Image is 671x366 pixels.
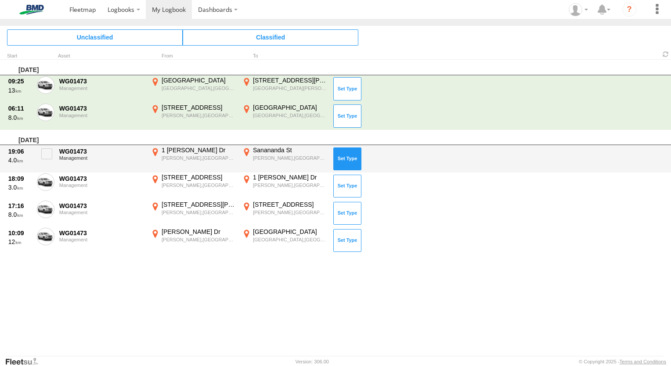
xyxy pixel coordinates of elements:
div: 3.0 [8,183,32,191]
a: Visit our Website [5,357,45,366]
button: Click to Set [333,229,361,252]
div: [PERSON_NAME],[GEOGRAPHIC_DATA] [162,182,236,188]
div: Management [59,155,144,161]
div: 19:06 [8,147,32,155]
div: [STREET_ADDRESS] [162,173,236,181]
div: 17:16 [8,202,32,210]
div: [PERSON_NAME],[GEOGRAPHIC_DATA] [253,155,327,161]
div: Management [59,113,144,118]
div: [GEOGRAPHIC_DATA],[GEOGRAPHIC_DATA] [162,85,236,91]
div: 12 [8,238,32,246]
div: © Copyright 2025 - [579,359,666,364]
button: Click to Set [333,147,361,170]
div: [GEOGRAPHIC_DATA],[GEOGRAPHIC_DATA] [253,112,327,118]
span: Refresh [660,50,671,58]
label: Click to View Event Location [241,104,328,129]
div: Version: 306.00 [296,359,329,364]
div: To [241,54,328,58]
div: Management [59,237,144,242]
label: Click to View Event Location [241,146,328,172]
div: 06:11 [8,104,32,112]
div: 18:09 [8,175,32,183]
label: Click to View Event Location [241,76,328,102]
span: Click to view Classified Trips [183,29,358,45]
div: [GEOGRAPHIC_DATA] [253,104,327,111]
div: 8.0 [8,211,32,219]
div: [PERSON_NAME],[GEOGRAPHIC_DATA] [253,209,327,215]
label: Click to View Event Location [149,76,237,102]
div: Click to Sort [7,54,33,58]
div: [GEOGRAPHIC_DATA] [162,76,236,84]
div: 09:25 [8,77,32,85]
div: [PERSON_NAME],[GEOGRAPHIC_DATA] [253,182,327,188]
label: Click to View Event Location [149,173,237,199]
div: Macgregor (Greg) Burns [566,3,591,16]
div: Management [59,183,144,188]
button: Click to Set [333,175,361,197]
div: [GEOGRAPHIC_DATA][PERSON_NAME],[GEOGRAPHIC_DATA] [253,85,327,91]
div: [PERSON_NAME],[GEOGRAPHIC_DATA] [162,155,236,161]
label: Click to View Event Location [241,228,328,253]
div: [GEOGRAPHIC_DATA] [253,228,327,236]
label: Click to View Event Location [241,201,328,226]
div: [PERSON_NAME],[GEOGRAPHIC_DATA] [162,209,236,215]
div: 8.0 [8,114,32,122]
div: Sanananda St [253,146,327,154]
div: WG01473 [59,147,144,155]
div: Management [59,86,144,91]
label: Click to View Event Location [149,146,237,172]
div: [STREET_ADDRESS] [253,201,327,208]
label: Click to View Event Location [241,173,328,199]
div: WG01473 [59,104,144,112]
div: 10:09 [8,229,32,237]
div: WG01473 [59,77,144,85]
div: 4.0 [8,156,32,164]
div: 1 [PERSON_NAME] Dr [253,173,327,181]
a: Terms and Conditions [620,359,666,364]
div: WG01473 [59,175,144,183]
span: Click to view Unclassified Trips [7,29,183,45]
div: From [149,54,237,58]
div: WG01473 [59,202,144,210]
div: [GEOGRAPHIC_DATA],[GEOGRAPHIC_DATA] [253,237,327,243]
button: Click to Set [333,202,361,225]
button: Click to Set [333,104,361,127]
label: Click to View Event Location [149,228,237,253]
div: Asset [58,54,146,58]
i: ? [622,3,636,17]
div: [PERSON_NAME],[GEOGRAPHIC_DATA] [162,237,236,243]
button: Click to Set [333,77,361,100]
div: 1 [PERSON_NAME] Dr [162,146,236,154]
div: [STREET_ADDRESS] [162,104,236,111]
div: WG01473 [59,229,144,237]
img: bmd-logo.svg [9,5,54,14]
div: [PERSON_NAME] Dr [162,228,236,236]
label: Click to View Event Location [149,201,237,226]
div: [PERSON_NAME],[GEOGRAPHIC_DATA] [162,112,236,118]
div: 13 [8,86,32,94]
div: Management [59,210,144,215]
div: [STREET_ADDRESS][PERSON_NAME] [162,201,236,208]
div: [STREET_ADDRESS][PERSON_NAME] [253,76,327,84]
label: Click to View Event Location [149,104,237,129]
